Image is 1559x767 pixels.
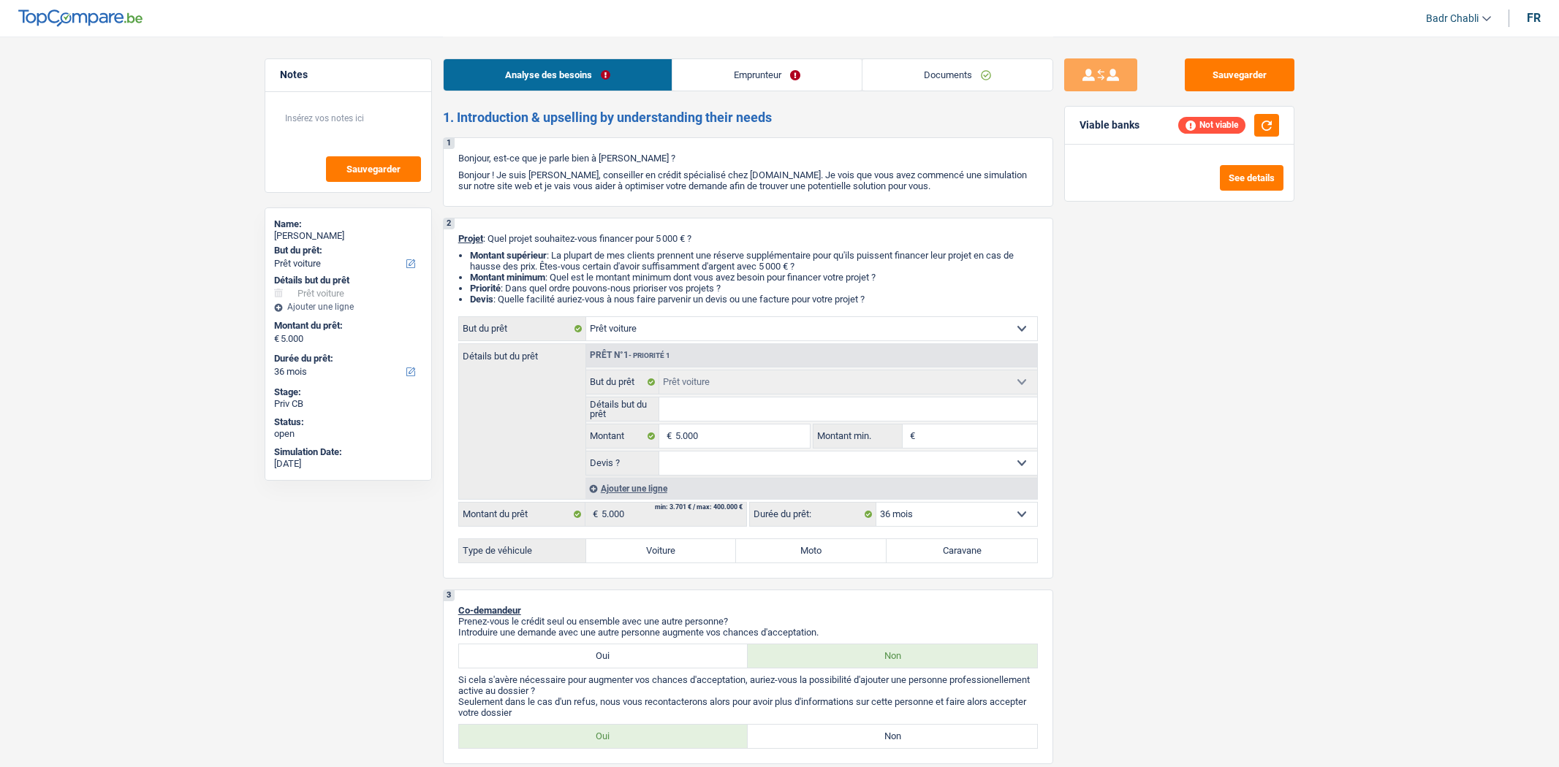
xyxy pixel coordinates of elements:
[1080,119,1139,131] div: Viable banks
[274,398,422,410] div: Priv CB
[1185,58,1294,91] button: Sauvegarder
[470,272,1038,283] li: : Quel est le montant minimum dont vous avez besoin pour financer votre projet ?
[586,451,660,475] label: Devis ?
[346,164,401,174] span: Sauvegarder
[470,250,1038,272] li: : La plupart de mes clients prennent une réserve supplémentaire pour qu'ils puissent financer leu...
[458,605,521,616] span: Co-demandeur
[1426,12,1479,25] span: Badr Chabli
[586,351,674,360] div: Prêt n°1
[748,725,1037,748] label: Non
[274,245,420,256] label: But du prêt:
[458,674,1038,696] p: Si cela s'avère nécessaire pour augmenter vos chances d'acceptation, auriez-vous la possibilité d...
[274,428,422,440] div: open
[274,230,422,242] div: [PERSON_NAME]
[586,397,660,421] label: Détails but du prêt
[458,169,1038,191] p: Bonjour ! Je suis [PERSON_NAME], conseiller en crédit spécialisé chez [DOMAIN_NAME]. Je vois que ...
[585,503,602,526] span: €
[18,9,143,27] img: TopCompare Logo
[585,478,1037,499] div: Ajouter une ligne
[736,539,887,562] label: Moto
[274,386,422,398] div: Stage:
[672,59,862,91] a: Emprunteur
[659,424,675,448] span: €
[586,370,660,394] label: But du prêt
[458,233,1038,244] p: : Quel projet souhaitez-vous financer pour 5 000 € ?
[326,156,421,182] button: Sauvegarder
[586,539,737,562] label: Voiture
[274,416,422,428] div: Status:
[813,424,903,448] label: Montant min.
[1178,117,1245,133] div: Not viable
[655,504,743,511] div: min: 3.701 € / max: 400.000 €
[470,283,501,294] strong: Priorité
[470,294,493,305] span: Devis
[274,446,422,458] div: Simulation Date:
[459,503,585,526] label: Montant du prêt
[862,59,1052,91] a: Documents
[1414,7,1491,31] a: Badr Chabli
[444,138,455,149] div: 1
[443,110,1053,126] h2: 1. Introduction & upselling by understanding their needs
[586,424,660,448] label: Montant
[458,233,483,244] span: Projet
[470,294,1038,305] li: : Quelle facilité auriez-vous à nous faire parvenir un devis ou une facture pour votre projet ?
[903,424,919,448] span: €
[748,644,1037,668] label: Non
[458,696,1038,718] p: Seulement dans le cas d'un refus, nous vous recontacterons alors pour avoir plus d'informations s...
[459,644,748,668] label: Oui
[274,302,422,312] div: Ajouter une ligne
[470,283,1038,294] li: : Dans quel ordre pouvons-nous prioriser vos projets ?
[470,272,545,283] strong: Montant minimum
[459,725,748,748] label: Oui
[274,218,422,230] div: Name:
[629,351,670,359] span: - Priorité 1
[459,317,586,340] label: But du prêt
[444,59,672,91] a: Analyse des besoins
[750,503,876,526] label: Durée du prêt:
[458,627,1038,638] p: Introduire une demande avec une autre personne augmente vos chances d'acceptation.
[274,320,420,332] label: Montant du prêt:
[444,218,455,229] div: 2
[1220,165,1283,191] button: See details
[459,344,585,361] label: Détails but du prêt
[458,616,1038,627] p: Prenez-vous le crédit seul ou ensemble avec une autre personne?
[274,458,422,470] div: [DATE]
[1527,11,1541,25] div: fr
[274,353,420,365] label: Durée du prêt:
[274,333,279,345] span: €
[470,250,547,261] strong: Montant supérieur
[444,590,455,601] div: 3
[458,153,1038,164] p: Bonjour, est-ce que je parle bien à [PERSON_NAME] ?
[459,539,586,562] label: Type de véhicule
[887,539,1037,562] label: Caravane
[274,275,422,286] div: Détails but du prêt
[280,69,417,81] h5: Notes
